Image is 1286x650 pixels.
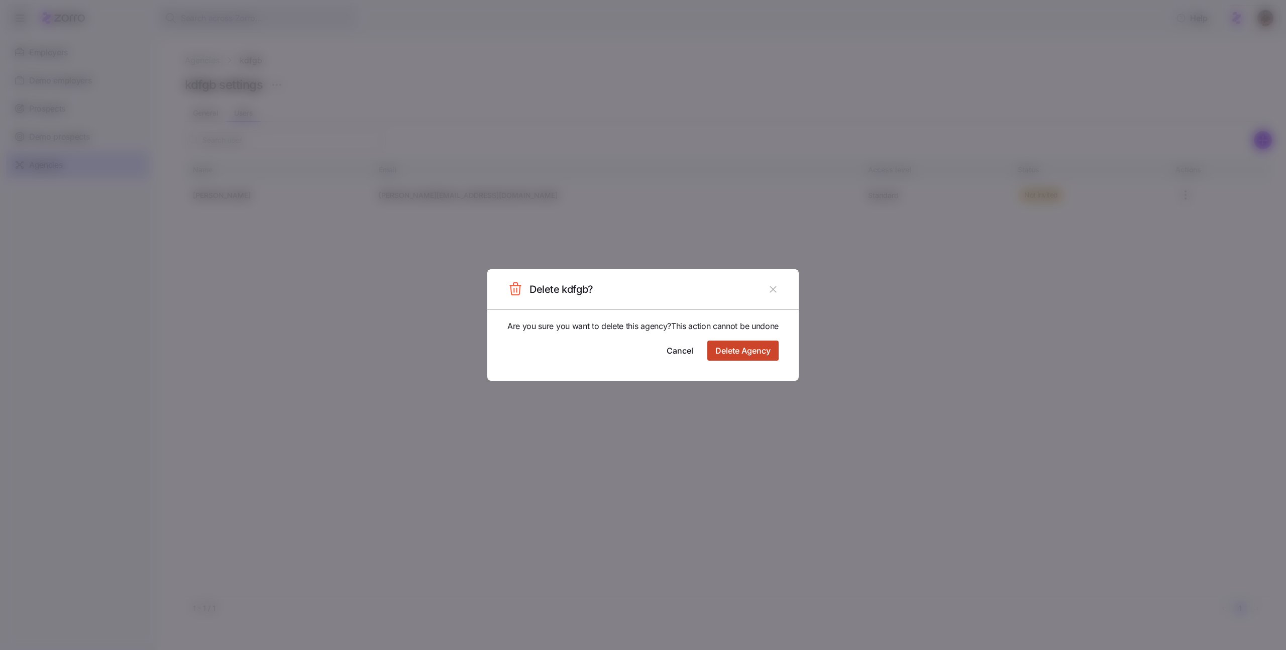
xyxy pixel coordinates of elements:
[659,341,701,361] button: Cancel
[707,341,779,361] button: Delete Agency
[671,320,779,333] span: This action cannot be undone
[507,320,671,333] span: Are you sure you want to delete this agency?
[529,283,593,296] h2: Delete kdfgb?
[667,345,693,357] span: Cancel
[715,345,771,357] span: Delete Agency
